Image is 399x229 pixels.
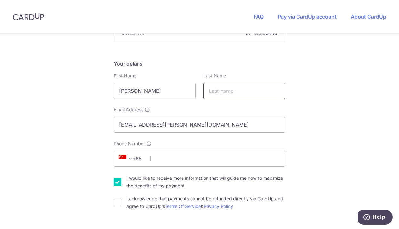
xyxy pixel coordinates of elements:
a: About CardUp [351,13,386,20]
span: +65 [119,155,134,162]
input: Last name [203,83,285,99]
label: I acknowledge that payments cannot be refunded directly via CardUp and agree to CardUp’s & [126,195,285,210]
a: Terms Of Service [165,203,201,209]
span: +65 [117,155,146,162]
h5: Your details [114,60,285,67]
input: Email address [114,117,285,133]
label: Last Name [203,73,226,79]
a: Pay via CardUp account [278,13,337,20]
img: CardUp [13,13,44,20]
iframe: Opens a widget where you can find more information [358,210,393,226]
label: I would like to receive more information that will guide me how to maximize the benefits of my pa... [126,174,285,190]
a: Privacy Policy [204,203,233,209]
label: First Name [114,73,136,79]
input: First name [114,83,196,99]
span: Email Address [114,107,143,113]
a: FAQ [254,13,264,20]
span: Phone Number [114,140,145,147]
